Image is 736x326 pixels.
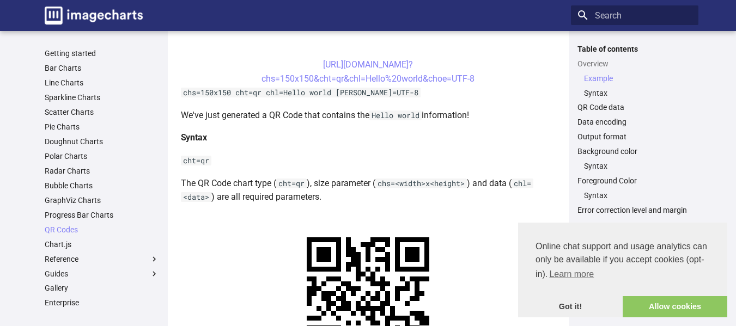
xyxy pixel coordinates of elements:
a: GraphViz Charts [45,195,159,205]
a: Pie Charts [45,122,159,132]
a: QR Code data [577,102,692,112]
nav: Background color [577,161,692,171]
a: Output format [577,132,692,142]
h4: Syntax [181,131,556,145]
a: Data encoding [577,117,692,127]
code: cht=qr [276,179,307,188]
a: Doughnut Charts [45,137,159,146]
a: SDK & libraries [45,312,159,322]
p: We've just generated a QR Code that contains the information! [181,108,556,122]
a: Error correction level and margin [577,205,692,215]
a: learn more about cookies [548,266,595,282]
a: Sparkline Charts [45,93,159,102]
a: Getting started [45,48,159,58]
a: Gallery [45,283,159,293]
input: Search [571,5,698,25]
code: chs=150x150 cht=qr chl=Hello world [PERSON_NAME]=UTF-8 [181,88,421,97]
a: Overview [577,59,692,69]
a: Scatter Charts [45,107,159,117]
a: [URL][DOMAIN_NAME]?chs=150x150&cht=qr&chl=Hello%20world&choe=UTF-8 [261,59,475,84]
a: Line Charts [45,78,159,88]
label: Reference [45,254,159,264]
a: Radar Charts [45,166,159,176]
nav: Foreground Color [577,190,692,200]
nav: Table of contents [571,44,698,216]
a: allow cookies [623,296,727,318]
nav: Overview [577,73,692,98]
img: logo [45,7,143,24]
div: cookieconsent [518,223,727,317]
a: Progress Bar Charts [45,210,159,220]
span: Online chat support and usage analytics can only be available if you accept cookies (opt-in). [536,240,710,282]
a: QR Codes [45,225,159,235]
a: Background color [577,146,692,156]
code: cht=qr [181,156,211,165]
a: Example [584,73,692,83]
a: Bar Charts [45,63,159,73]
label: Guides [45,269,159,279]
label: Table of contents [571,44,698,54]
a: Image-Charts documentation [40,2,147,29]
code: Hello world [369,110,422,120]
p: The QR Code chart type ( ), size parameter ( ) and data ( ) are all required parameters. [181,176,556,204]
a: Chart.js [45,239,159,249]
a: Syntax [584,161,692,171]
code: chs=<width>x<height> [375,179,467,188]
a: Polar Charts [45,151,159,161]
a: Bubble Charts [45,181,159,190]
a: Syntax [584,88,692,98]
a: dismiss cookie message [518,296,623,318]
a: Enterprise [45,298,159,307]
a: Foreground Color [577,176,692,186]
a: Syntax [584,190,692,200]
